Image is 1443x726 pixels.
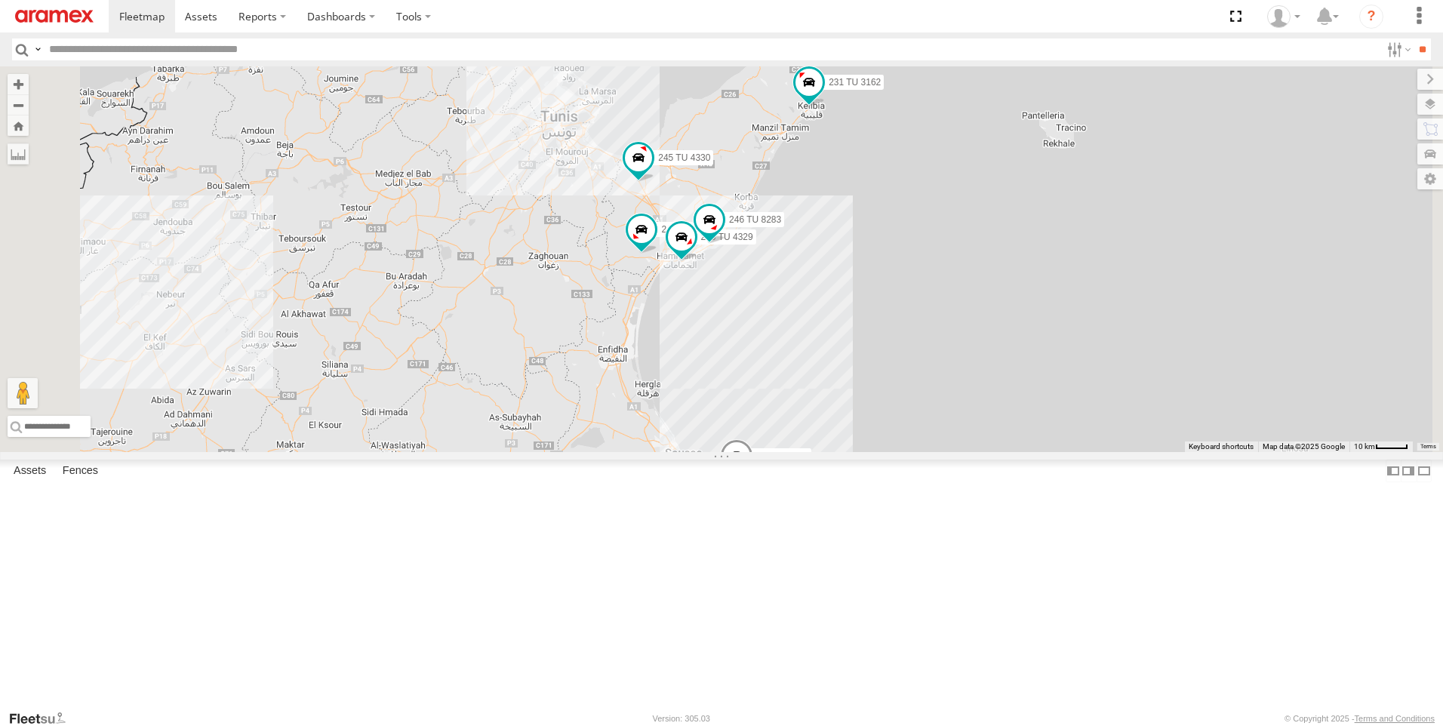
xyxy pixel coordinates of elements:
[32,38,44,60] label: Search Query
[1354,442,1375,451] span: 10 km
[1355,714,1435,723] a: Terms and Conditions
[1401,460,1416,481] label: Dock Summary Table to the Right
[1386,460,1401,481] label: Dock Summary Table to the Left
[8,143,29,165] label: Measure
[8,115,29,136] button: Zoom Home
[15,10,94,23] img: aramex-logo.svg
[729,214,781,224] span: 246 TU 8283
[6,460,54,481] label: Assets
[55,460,106,481] label: Fences
[756,451,808,461] span: 247 TU 7028
[8,74,29,94] button: Zoom in
[1381,38,1414,60] label: Search Filter Options
[1417,460,1432,481] label: Hide Summary Table
[829,77,881,88] span: 231 TU 3162
[1263,442,1345,451] span: Map data ©2025 Google
[1417,168,1443,189] label: Map Settings
[8,94,29,115] button: Zoom out
[1349,441,1413,452] button: Map Scale: 10 km per 40 pixels
[653,714,710,723] div: Version: 305.03
[1189,441,1254,452] button: Keyboard shortcuts
[1359,5,1383,29] i: ?
[8,378,38,408] button: Drag Pegman onto the map to open Street View
[1285,714,1435,723] div: © Copyright 2025 -
[658,152,710,163] span: 245 TU 4330
[661,223,713,234] span: 241 TU 8769
[1262,5,1306,28] div: Zied Bensalem
[1420,444,1436,450] a: Terms
[8,711,78,726] a: Visit our Website
[701,231,753,241] span: 245 TU 4329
